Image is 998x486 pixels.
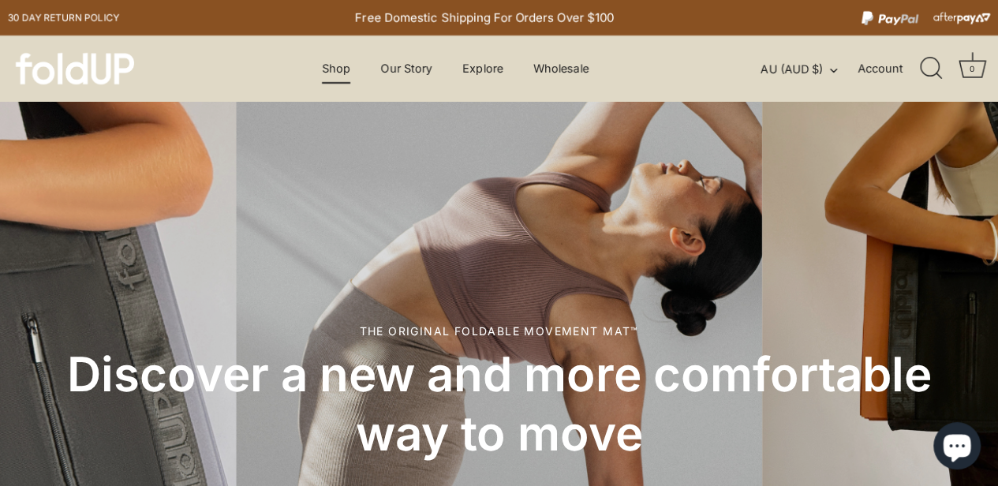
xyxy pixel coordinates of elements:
div: The original foldable movement mat™ [55,323,943,339]
div: Primary navigation [283,54,627,84]
a: 30 day Return policy [8,9,119,28]
a: Cart [955,51,989,86]
div: 0 [964,61,980,77]
h2: Discover a new and more comfortable way to move [55,345,943,463]
a: Shop [308,54,364,84]
a: Search [914,51,948,86]
button: AU (AUD $) [761,62,854,77]
a: Wholesale [520,54,603,84]
a: Our Story [367,54,446,84]
a: Explore [449,54,517,84]
a: Account [858,59,918,78]
inbox-online-store-chat: Shopify online store chat [929,422,985,473]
